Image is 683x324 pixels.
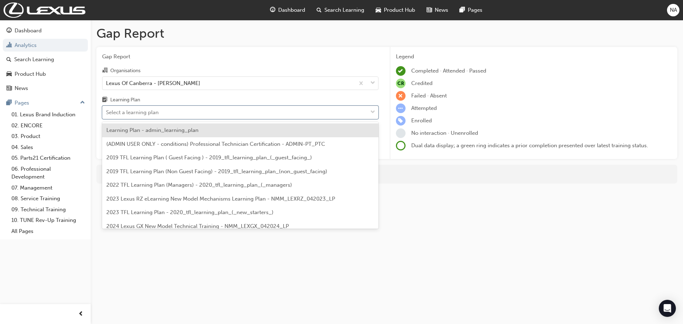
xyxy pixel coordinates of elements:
[3,39,88,52] a: Analytics
[670,6,677,14] span: NA
[102,97,107,103] span: learningplan-icon
[9,109,88,120] a: 01. Lexus Brand Induction
[270,6,275,15] span: guage-icon
[106,108,159,117] div: Select a learning plan
[6,85,12,92] span: news-icon
[278,6,305,14] span: Dashboard
[324,6,364,14] span: Search Learning
[3,96,88,110] button: Pages
[370,108,375,117] span: down-icon
[370,3,421,17] a: car-iconProduct Hub
[106,127,198,133] span: Learning Plan - admin_learning_plan
[102,170,672,178] div: For more in-depth analysis and data download, go to
[9,226,88,237] a: All Pages
[9,204,88,215] a: 09. Technical Training
[9,193,88,204] a: 08. Service Training
[3,53,88,66] a: Search Learning
[106,182,292,188] span: 2022 TFL Learning Plan (Managers) - 2020_tfl_learning_plan_(_managers)
[396,116,406,126] span: learningRecordVerb_ENROLL-icon
[9,215,88,226] a: 10. TUNE Rev-Up Training
[102,68,107,74] span: organisation-icon
[106,154,312,161] span: 2019 TFL Learning Plan ( Guest Facing ) - 2019_tfl_learning_plan_(_guest_facing_)
[396,66,406,76] span: learningRecordVerb_COMPLETE-icon
[311,3,370,17] a: search-iconSearch Learning
[6,71,12,78] span: car-icon
[411,68,486,74] span: Completed · Attended · Passed
[15,99,29,107] div: Pages
[396,103,406,113] span: learningRecordVerb_ATTEMPT-icon
[6,28,12,34] span: guage-icon
[96,26,677,41] h1: Gap Report
[9,164,88,182] a: 06. Professional Development
[396,91,406,101] span: learningRecordVerb_FAIL-icon
[3,23,88,96] button: DashboardAnalyticsSearch LearningProduct HubNews
[9,120,88,131] a: 02. ENCORE
[110,67,141,74] div: Organisations
[659,300,676,317] div: Open Intercom Messenger
[4,2,85,18] img: Trak
[411,142,648,149] span: Dual data display; a green ring indicates a prior completion presented over latest training status.
[411,80,433,86] span: Credited
[460,6,465,15] span: pages-icon
[6,100,12,106] span: pages-icon
[6,42,12,49] span: chart-icon
[376,6,381,15] span: car-icon
[110,96,140,103] div: Learning Plan
[396,128,406,138] span: learningRecordVerb_NONE-icon
[6,57,11,63] span: search-icon
[411,130,478,136] span: No interaction · Unenrolled
[106,79,200,87] div: Lexus Of Canberra - [PERSON_NAME]
[435,6,448,14] span: News
[14,55,54,64] div: Search Learning
[667,4,679,16] button: NA
[317,6,322,15] span: search-icon
[106,141,325,147] span: (ADMIN USER ONLY - conditions) Professional Technician Certification - ADMIN-PT_PTC
[3,68,88,81] a: Product Hub
[78,310,84,319] span: prev-icon
[9,153,88,164] a: 05. Parts21 Certification
[106,168,327,175] span: 2019 TFL Learning Plan (Non Guest Facing) - 2019_tfl_learning_plan_(non_guest_facing)
[9,142,88,153] a: 04. Sales
[80,98,85,107] span: up-icon
[396,79,406,88] span: null-icon
[411,117,432,124] span: Enrolled
[9,182,88,193] a: 07. Management
[15,27,42,35] div: Dashboard
[102,53,378,61] span: Gap Report
[15,70,46,78] div: Product Hub
[384,6,415,14] span: Product Hub
[396,53,672,61] div: Legend
[421,3,454,17] a: news-iconNews
[411,105,437,111] span: Attempted
[15,84,28,92] div: News
[427,6,432,15] span: news-icon
[106,223,289,229] span: 2024 Lexus GX New Model Technical Training - NMM_LEXGX_042024_LP
[3,82,88,95] a: News
[454,3,488,17] a: pages-iconPages
[106,196,335,202] span: 2023 Lexus RZ eLearning New Model Mechanisms Learning Plan - NMM_LEXRZ_042023_LP
[411,92,447,99] span: Failed · Absent
[9,131,88,142] a: 03. Product
[370,79,375,88] span: down-icon
[3,24,88,37] a: Dashboard
[468,6,482,14] span: Pages
[264,3,311,17] a: guage-iconDashboard
[106,209,274,216] span: 2023 TFL Learning Plan - 2020_tfl_learning_plan_(_new_starters_)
